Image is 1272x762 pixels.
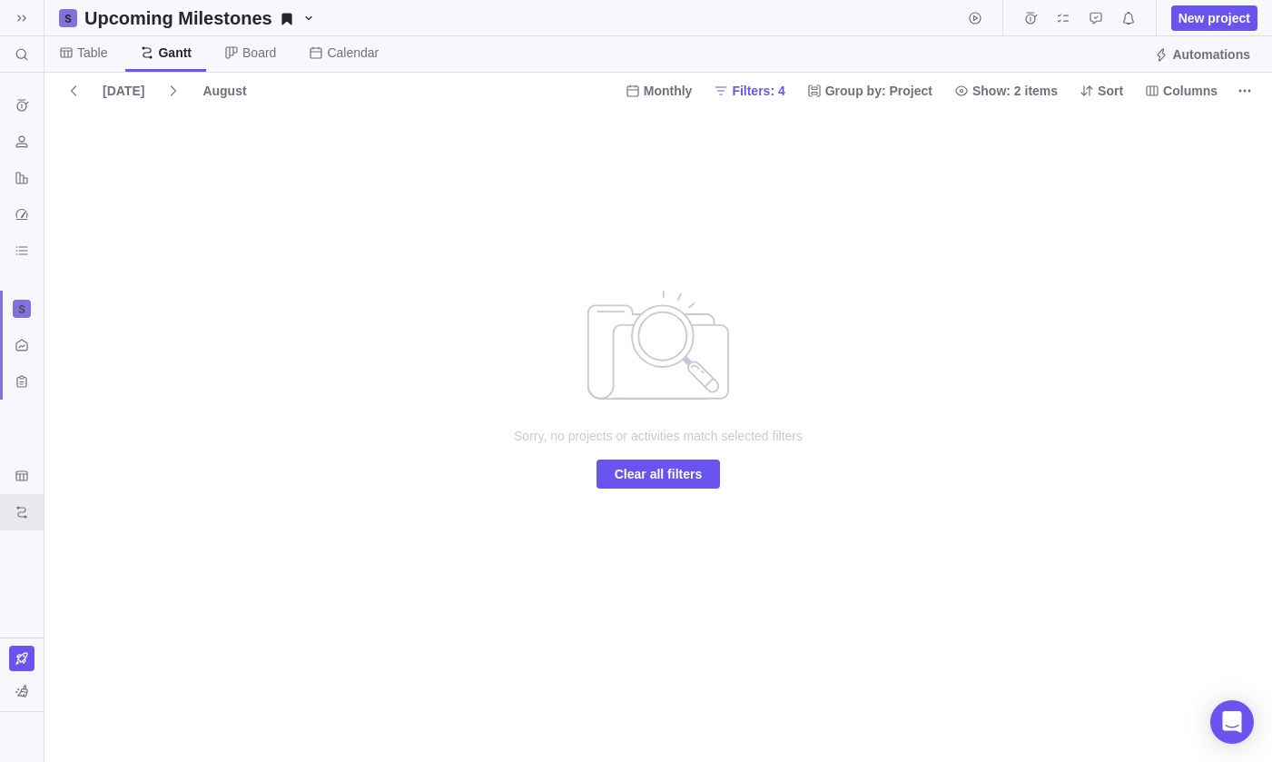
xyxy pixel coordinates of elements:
span: Sort [1072,78,1130,104]
span: Filters: 4 [732,82,784,100]
span: Gantt [158,44,192,62]
span: New project [1171,5,1257,31]
span: You are currently using sample data to explore and understand Birdview better. [7,678,36,704]
a: Approval requests [1083,14,1109,28]
span: Columns [1163,82,1218,100]
span: Approval requests [1083,5,1109,31]
span: Group by: Project [825,82,932,100]
a: My assignments [1050,14,1076,28]
span: [DATE] [103,82,144,100]
span: Sorry, no projects or activities match selected filters [477,427,840,445]
span: Automations [1147,42,1257,67]
span: Show: 2 items [947,78,1065,104]
span: Sort [1098,82,1123,100]
span: Table [77,44,107,62]
span: Show: 2 items [972,82,1058,100]
span: Time logs [1018,5,1043,31]
a: Time logs [1018,14,1043,28]
div: Open Intercom Messenger [1210,700,1254,744]
span: Filters: 4 [706,78,792,104]
span: More actions [1232,78,1257,104]
span: Board [242,44,276,62]
h2: Upcoming Milestones [84,5,272,31]
a: Upgrade now (Trial ends in 15 days) [9,646,35,671]
span: Columns [1138,78,1225,104]
span: Group by: Project [800,78,940,104]
div: Tatiana Galindo [11,727,33,748]
span: Upcoming Milestones [77,5,323,31]
span: Monthly [644,82,693,100]
span: Clear all filters [615,463,703,485]
span: Automations [1172,45,1250,64]
span: New project [1178,9,1250,27]
span: Calendar [327,44,379,62]
span: Clear all filters [597,460,721,489]
span: My assignments [1050,5,1076,31]
span: Notifications [1116,5,1141,31]
div: no data to show [463,108,853,762]
span: Monthly [618,78,700,104]
span: [DATE] [95,78,152,104]
span: Start timer [962,5,988,31]
a: Notifications [1116,14,1141,28]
